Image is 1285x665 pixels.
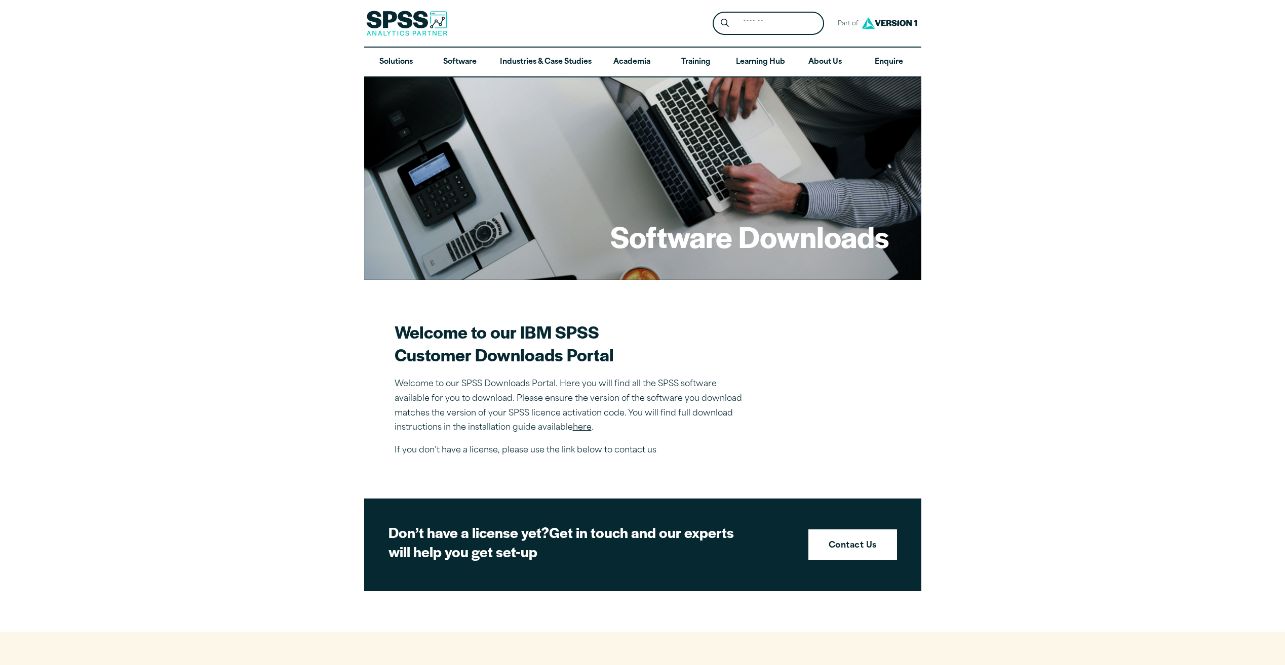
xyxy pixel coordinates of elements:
h1: Software Downloads [610,217,889,256]
img: Version1 Logo [859,14,920,32]
a: Training [664,48,727,77]
a: About Us [793,48,857,77]
a: Contact Us [808,529,897,561]
button: Search magnifying glass icon [715,14,734,33]
h2: Get in touch and our experts will help you get set-up [388,523,743,561]
svg: Search magnifying glass icon [721,19,729,27]
a: Solutions [364,48,428,77]
form: Site Header Search Form [713,12,824,35]
a: Academia [600,48,664,77]
h2: Welcome to our IBM SPSS Customer Downloads Portal [395,320,749,366]
p: Welcome to our SPSS Downloads Portal. Here you will find all the SPSS software available for you ... [395,377,749,435]
a: Software [428,48,492,77]
nav: Desktop version of site main menu [364,48,921,77]
span: Part of [832,17,859,31]
a: Industries & Case Studies [492,48,600,77]
img: SPSS Analytics Partner [366,11,447,36]
strong: Don’t have a license yet? [388,522,549,542]
a: here [573,424,592,432]
strong: Contact Us [829,539,877,553]
a: Learning Hub [728,48,793,77]
a: Enquire [857,48,921,77]
p: If you don’t have a license, please use the link below to contact us [395,443,749,458]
